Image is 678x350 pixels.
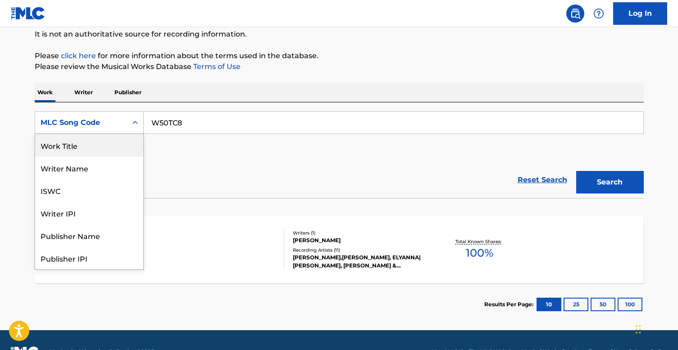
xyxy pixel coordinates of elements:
[11,7,46,20] img: MLC Logo
[576,171,644,193] button: Search
[35,61,644,72] p: Please review the Musical Works Database
[41,117,122,128] div: MLC Song Code
[35,157,143,179] div: Writer Name
[466,245,493,261] span: 100 %
[564,298,588,311] button: 25
[35,224,143,247] div: Publisher Name
[570,8,581,19] img: search
[537,298,561,311] button: 10
[633,307,678,350] iframe: Chat Widget
[293,236,429,244] div: [PERSON_NAME]
[35,247,143,269] div: Publisher IPI
[636,316,641,343] div: Drag
[35,202,143,224] div: Writer IPI
[72,83,96,102] p: Writer
[293,247,429,253] div: Recording Artists ( 11 )
[593,8,604,19] img: help
[455,238,504,245] p: Total Known Shares:
[35,29,644,40] p: It is not an authoritative source for recording information.
[484,300,536,309] p: Results Per Page:
[35,111,644,198] form: Search Form
[35,216,644,283] a: WALA GHALTAMLC Song Code:W50TC8ISWC:Writers (1)[PERSON_NAME]Recording Artists (11)[PERSON_NAME],[...
[613,2,667,25] a: Log In
[112,83,144,102] p: Publisher
[591,298,615,311] button: 50
[618,298,642,311] button: 100
[191,62,241,71] a: Terms of Use
[61,51,96,60] a: click here
[590,5,608,23] div: Help
[35,83,55,102] p: Work
[293,253,429,270] div: [PERSON_NAME],[PERSON_NAME], ELYANNA|[PERSON_NAME], [PERSON_NAME] & [PERSON_NAME], [PERSON_NAME],...
[566,5,584,23] a: Public Search
[35,51,644,61] p: Please for more information about the terms used in the database.
[513,170,572,190] a: Reset Search
[293,230,429,236] div: Writers ( 1 )
[35,134,143,157] div: Work Title
[35,179,143,202] div: ISWC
